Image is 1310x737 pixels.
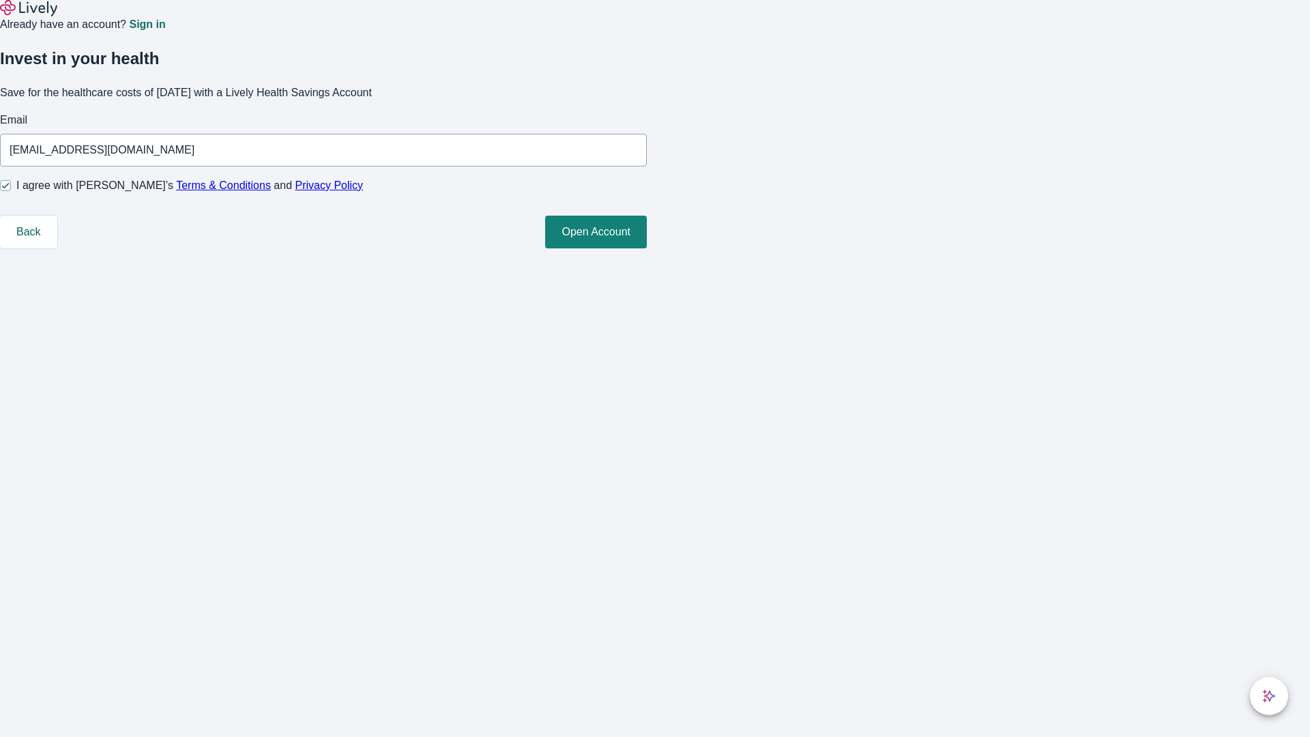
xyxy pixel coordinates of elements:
span: I agree with [PERSON_NAME]’s and [16,177,363,194]
button: chat [1250,677,1288,715]
svg: Lively AI Assistant [1262,689,1276,703]
a: Sign in [129,19,165,30]
a: Terms & Conditions [176,179,271,191]
button: Open Account [545,216,647,248]
a: Privacy Policy [295,179,364,191]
